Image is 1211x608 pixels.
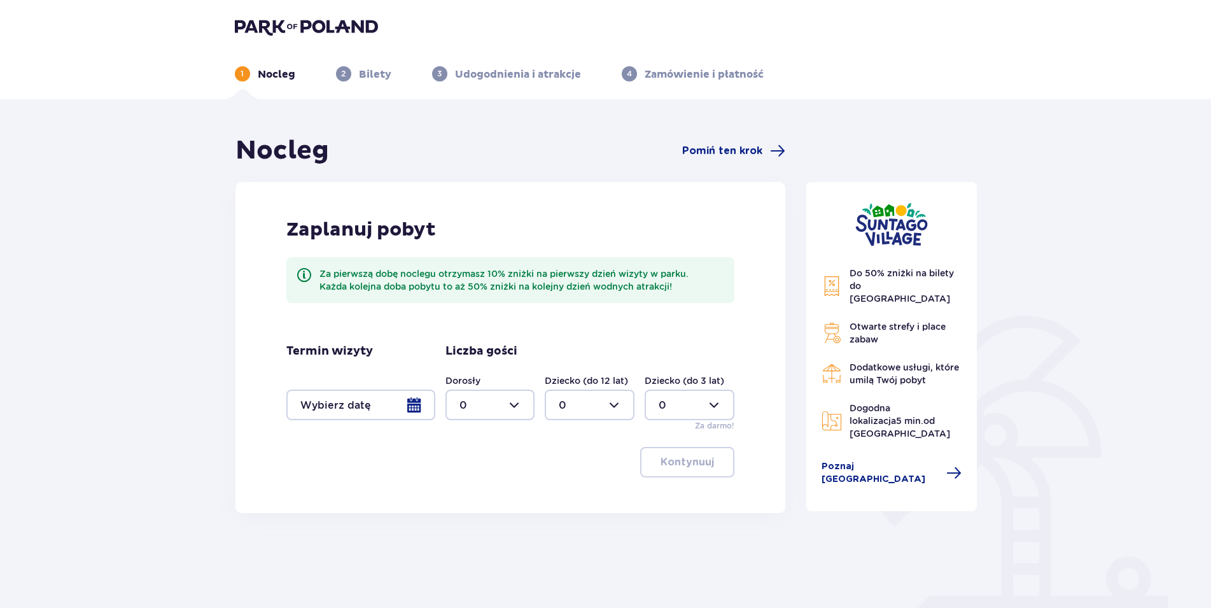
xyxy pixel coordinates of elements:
[850,322,946,344] span: Otwarte strefy i place zabaw
[627,68,632,80] p: 4
[241,68,244,80] p: 1
[445,374,480,387] label: Dorosły
[850,362,959,385] span: Dodatkowe usługi, które umilą Twój pobyt
[682,144,762,158] span: Pomiń ten krok
[822,460,939,486] span: Poznaj [GEOGRAPHIC_DATA]
[822,364,842,384] img: Restaurant Icon
[235,135,329,167] h1: Nocleg
[850,268,954,304] span: Do 50% zniżki na bilety do [GEOGRAPHIC_DATA]
[319,267,725,293] div: Za pierwszą dobę noclegu otrzymasz 10% zniżki na pierwszy dzień wizyty w parku. Każda kolejna dob...
[822,460,962,486] a: Poznaj [GEOGRAPHIC_DATA]
[640,447,734,477] button: Kontynuuj
[235,18,378,36] img: Park of Poland logo
[341,68,346,80] p: 2
[850,403,950,439] span: Dogodna lokalizacja od [GEOGRAPHIC_DATA]
[855,202,928,246] img: Suntago Village
[695,420,734,432] p: Za darmo!
[445,344,517,359] p: Liczba gości
[661,455,714,469] p: Kontynuuj
[455,67,581,81] p: Udogodnienia i atrakcje
[359,67,391,81] p: Bilety
[545,374,628,387] label: Dziecko (do 12 lat)
[258,67,295,81] p: Nocleg
[645,374,724,387] label: Dziecko (do 3 lat)
[286,218,436,242] p: Zaplanuj pobyt
[822,276,842,297] img: Discount Icon
[896,416,923,426] span: 5 min.
[437,68,442,80] p: 3
[286,344,373,359] p: Termin wizyty
[822,411,842,431] img: Map Icon
[822,323,842,343] img: Grill Icon
[645,67,764,81] p: Zamówienie i płatność
[682,143,785,159] a: Pomiń ten krok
